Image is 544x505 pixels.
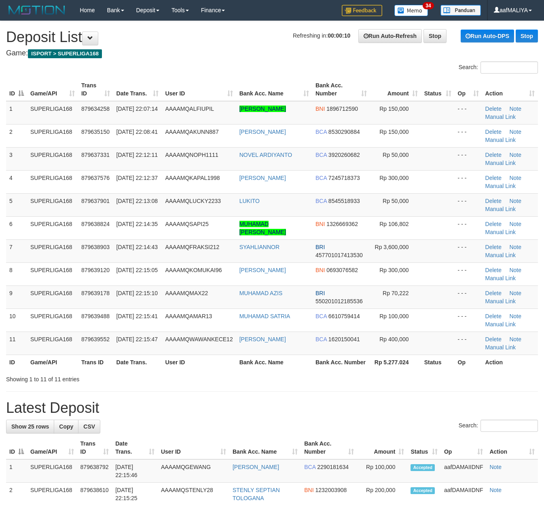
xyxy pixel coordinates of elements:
td: 4 [6,170,27,193]
th: Op: activate to sort column ascending [441,436,486,459]
th: Bank Acc. Name: activate to sort column ascending [229,436,301,459]
span: AAAAMQWAWANKECE12 [165,336,233,342]
span: Accepted [411,487,435,494]
span: AAAAMQKAPAL1998 [165,175,220,181]
span: Copy 1232003908 to clipboard [315,487,347,493]
img: Feedback.jpg [342,5,382,16]
a: [PERSON_NAME] [239,267,286,273]
span: [DATE] 22:13:08 [116,198,158,204]
span: BRI [315,244,325,250]
a: Manual Link [485,275,516,281]
a: CSV [78,420,100,433]
span: Copy 1620150041 to clipboard [328,336,360,342]
a: Note [509,290,521,296]
th: Game/API: activate to sort column ascending [27,436,77,459]
th: Op [455,355,482,370]
td: SUPERLIGA168 [27,239,78,262]
td: 7 [6,239,27,262]
span: AAAAMQNOPH1111 [165,152,218,158]
th: Date Trans.: activate to sort column ascending [112,436,158,459]
span: [DATE] 22:14:43 [116,244,158,250]
span: Rp 300,000 [379,175,409,181]
a: LUKITO [239,198,260,204]
span: AAAAMQAKUNN887 [165,129,218,135]
span: AAAAMQSAPI25 [165,221,208,227]
span: BNI [315,221,325,227]
td: 8 [6,262,27,285]
span: [DATE] 22:12:11 [116,152,158,158]
img: MOTION_logo.png [6,4,68,16]
span: Rp 50,000 [383,152,409,158]
th: Bank Acc. Number: activate to sort column ascending [312,78,370,101]
img: panduan.png [440,5,481,16]
span: Copy 8530290884 to clipboard [328,129,360,135]
a: [PERSON_NAME] [239,106,286,112]
td: 11 [6,332,27,355]
a: Note [509,198,521,204]
input: Search: [480,420,538,432]
a: SYAHLIANNOR [239,244,279,250]
th: ID: activate to sort column descending [6,78,27,101]
th: Status: activate to sort column ascending [407,436,441,459]
th: Bank Acc. Number [312,355,370,370]
td: - - - [455,193,482,216]
td: 2 [6,124,27,147]
span: Copy 0693076582 to clipboard [326,267,358,273]
span: Copy 7245718373 to clipboard [328,175,360,181]
span: [DATE] 22:15:47 [116,336,158,342]
a: MUHAMAD SATRIA [239,313,290,319]
span: 879639120 [81,267,110,273]
th: User ID [162,355,236,370]
a: Show 25 rows [6,420,54,433]
td: Rp 100,000 [357,459,407,483]
th: Status [421,355,455,370]
h1: Deposit List [6,29,538,45]
span: Rp 50,000 [383,198,409,204]
span: 34 [423,2,434,9]
span: Copy 6610759414 to clipboard [328,313,360,319]
span: Refreshing in: [293,32,350,39]
span: AAAAMQLUCKY2233 [165,198,221,204]
td: - - - [455,170,482,193]
td: SUPERLIGA168 [27,459,77,483]
td: 9 [6,285,27,308]
a: Delete [485,313,502,319]
th: Trans ID [78,355,113,370]
span: 879635150 [81,129,110,135]
td: 10 [6,308,27,332]
span: AAAAMQALFIUPIL [165,106,214,112]
span: BNI [315,106,325,112]
a: [PERSON_NAME] [239,336,286,342]
a: Delete [485,336,502,342]
td: - - - [455,101,482,125]
a: MUHAMAD [PERSON_NAME] [239,221,286,235]
a: Manual Link [485,298,516,304]
span: BCA [304,464,315,470]
td: - - - [455,308,482,332]
span: Rp 400,000 [379,336,409,342]
td: SUPERLIGA168 [27,285,78,308]
a: Manual Link [485,183,516,189]
td: SUPERLIGA168 [27,332,78,355]
a: Note [509,313,521,319]
th: Status: activate to sort column ascending [421,78,455,101]
span: Copy 3920260682 to clipboard [328,152,360,158]
span: [DATE] 22:07:14 [116,106,158,112]
a: MUHAMAD AZIS [239,290,283,296]
span: BCA [315,313,327,319]
th: Bank Acc. Name [236,355,312,370]
span: BCA [315,336,327,342]
span: [DATE] 22:15:05 [116,267,158,273]
a: [PERSON_NAME] [239,175,286,181]
span: BNI [315,267,325,273]
a: Stop [516,30,538,42]
a: [PERSON_NAME] [239,129,286,135]
span: 879638824 [81,221,110,227]
h1: Latest Deposit [6,400,538,416]
span: AAAAMQMAX22 [165,290,208,296]
span: AAAAMQAMAR13 [165,313,212,319]
span: 879639552 [81,336,110,342]
th: Bank Acc. Number: activate to sort column ascending [301,436,357,459]
span: 879637901 [81,198,110,204]
th: Rp 5.277.024 [370,355,421,370]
